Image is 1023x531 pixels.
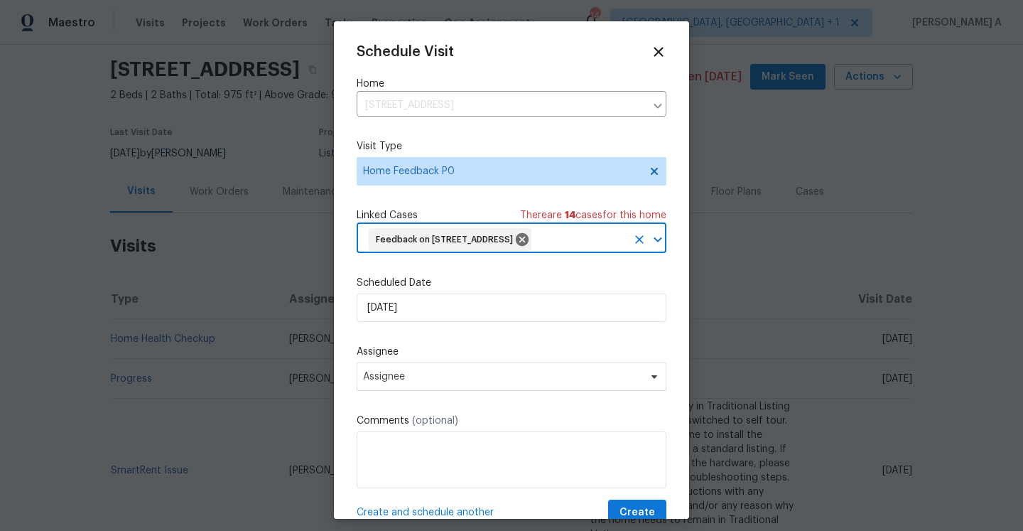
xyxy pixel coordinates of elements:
label: Assignee [357,345,666,359]
label: Comments [357,414,666,428]
input: M/D/YYYY [357,294,666,322]
span: Schedule Visit [357,45,454,59]
span: Create [619,504,655,522]
span: 14 [565,210,575,220]
label: Scheduled Date [357,276,666,290]
span: Linked Cases [357,208,418,222]
span: Create and schedule another [357,505,494,520]
span: There are case s for this home [520,208,666,222]
span: Close [651,44,666,60]
div: Feedback on [STREET_ADDRESS] [369,228,531,251]
span: Home Feedback P0 [363,164,639,178]
button: Clear [629,230,649,250]
label: Home [357,77,666,91]
span: (optional) [412,416,458,426]
label: Visit Type [357,139,666,154]
span: Feedback on [STREET_ADDRESS] [376,234,519,246]
input: Enter in an address [357,95,645,117]
button: Open [648,230,668,250]
span: Assignee [363,371,642,382]
button: Create [608,500,666,526]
